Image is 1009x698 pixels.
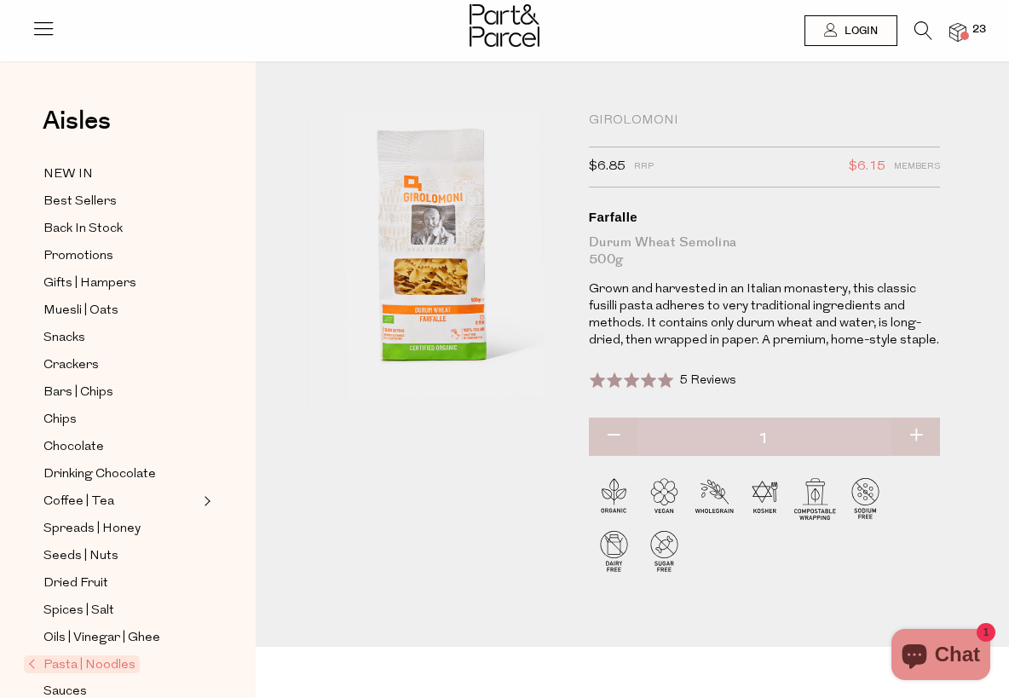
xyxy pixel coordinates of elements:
div: Durum Wheat Semolina 500g [589,234,940,268]
a: Dried Fruit [43,573,199,594]
a: Pasta | Noodles [28,655,199,675]
a: Snacks [43,327,199,349]
span: Pasta | Noodles [24,655,140,673]
span: $6.15 [849,156,885,178]
a: Crackers [43,355,199,376]
span: Chips [43,410,77,430]
a: Promotions [43,245,199,267]
span: Chocolate [43,437,104,458]
span: Back In Stock [43,219,123,239]
span: Dried Fruit [43,574,108,594]
a: Spreads | Honey [43,518,199,539]
a: Spices | Salt [43,600,199,621]
a: Best Sellers [43,191,199,212]
span: Aisles [43,102,111,140]
span: 5 Reviews [679,374,736,387]
a: Chips [43,409,199,430]
span: 23 [968,22,990,37]
div: Farfalle [589,209,940,226]
span: Login [840,24,878,38]
span: Spices | Salt [43,601,114,621]
span: $6.85 [589,156,626,178]
span: Drinking Chocolate [43,464,156,485]
span: RRP [634,156,654,178]
a: Bars | Chips [43,382,199,403]
a: Muesli | Oats [43,300,199,321]
div: Girolomoni [589,112,940,130]
img: P_P-ICONS-Live_Bec_V11_Sugar_Free.svg [639,526,689,576]
span: Spreads | Honey [43,519,141,539]
button: Expand/Collapse Coffee | Tea [199,491,211,511]
a: Coffee | Tea [43,491,199,512]
a: Chocolate [43,436,199,458]
a: Aisles [43,108,111,151]
a: 23 [949,23,966,41]
input: QTY Farfalle [589,418,940,460]
a: Oils | Vinegar | Ghee [43,627,199,649]
img: Farfalle [307,112,563,415]
img: P_P-ICONS-Live_Bec_V11_Dairy_Free.svg [589,526,639,576]
img: P_P-ICONS-Live_Bec_V11_Compostable_Wrapping.svg [790,473,840,523]
img: Part&Parcel [470,4,539,47]
a: NEW IN [43,164,199,185]
img: P_P-ICONS-Live_Bec_V11_Organic.svg [589,473,639,523]
span: Bars | Chips [43,383,113,403]
inbox-online-store-chat: Shopify online store chat [886,629,995,684]
span: Oils | Vinegar | Ghee [43,628,160,649]
span: Promotions [43,246,113,267]
img: P_P-ICONS-Live_Bec_V11_Sodium_Free.svg [840,473,891,523]
span: Crackers [43,355,99,376]
img: P_P-ICONS-Live_Bec_V11_Wholegrain.svg [689,473,740,523]
img: P_P-ICONS-Live_Bec_V11_Vegan.svg [639,473,689,523]
a: Seeds | Nuts [43,545,199,567]
p: Grown and harvested in an Italian monastery, this classic fusilli pasta adheres to very tradition... [589,281,940,349]
a: Gifts | Hampers [43,273,199,294]
span: Snacks [43,328,85,349]
a: Back In Stock [43,218,199,239]
span: Muesli | Oats [43,301,118,321]
span: NEW IN [43,164,93,185]
span: Gifts | Hampers [43,274,136,294]
a: Login [804,15,897,46]
span: Members [894,156,940,178]
img: P_P-ICONS-Live_Bec_V11_Kosher.svg [740,473,790,523]
span: Seeds | Nuts [43,546,118,567]
span: Coffee | Tea [43,492,114,512]
a: Drinking Chocolate [43,464,199,485]
span: Best Sellers [43,192,117,212]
